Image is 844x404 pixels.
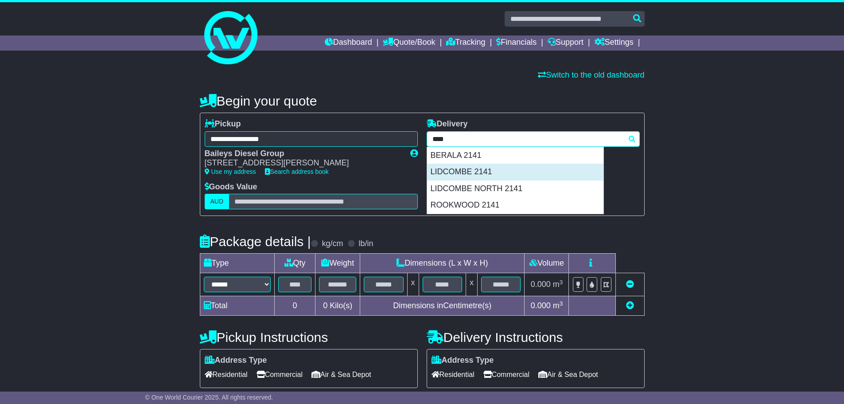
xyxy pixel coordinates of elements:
[496,35,537,51] a: Financials
[200,234,311,249] h4: Package details |
[427,164,603,180] div: LIDCOMBE 2141
[322,239,343,249] label: kg/cm
[358,239,373,249] label: lb/in
[315,296,360,316] td: Kilo(s)
[200,330,418,345] h4: Pickup Instructions
[200,296,274,316] td: Total
[265,168,329,175] a: Search address book
[323,301,327,310] span: 0
[205,158,401,168] div: [STREET_ADDRESS][PERSON_NAME]
[427,147,603,164] div: BERALA 2141
[407,273,419,296] td: x
[560,300,563,307] sup: 3
[432,356,494,365] label: Address Type
[595,35,634,51] a: Settings
[538,368,598,381] span: Air & Sea Depot
[626,280,634,289] a: Remove this item
[205,149,401,159] div: Baileys Diesel Group
[360,296,525,316] td: Dimensions in Centimetre(s)
[525,254,569,273] td: Volume
[427,197,603,214] div: ROOKWOOD 2141
[383,35,435,51] a: Quote/Book
[531,301,551,310] span: 0.000
[311,368,371,381] span: Air & Sea Depot
[205,182,257,192] label: Goods Value
[548,35,583,51] a: Support
[538,71,644,79] a: Switch to the old dashboard
[531,280,551,289] span: 0.000
[427,330,645,345] h4: Delivery Instructions
[205,368,248,381] span: Residential
[325,35,372,51] a: Dashboard
[446,35,485,51] a: Tracking
[200,254,274,273] td: Type
[205,194,229,209] label: AUD
[200,94,645,108] h4: Begin your quote
[427,180,603,197] div: LIDCOMBE NORTH 2141
[274,296,315,316] td: 0
[315,254,360,273] td: Weight
[257,368,303,381] span: Commercial
[553,280,563,289] span: m
[626,301,634,310] a: Add new item
[205,119,241,129] label: Pickup
[205,356,267,365] label: Address Type
[360,254,525,273] td: Dimensions (L x W x H)
[553,301,563,310] span: m
[145,394,273,401] span: © One World Courier 2025. All rights reserved.
[432,368,475,381] span: Residential
[205,168,256,175] a: Use my address
[483,368,529,381] span: Commercial
[274,254,315,273] td: Qty
[427,131,640,147] typeahead: Please provide city
[427,119,468,129] label: Delivery
[560,279,563,286] sup: 3
[466,273,477,296] td: x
